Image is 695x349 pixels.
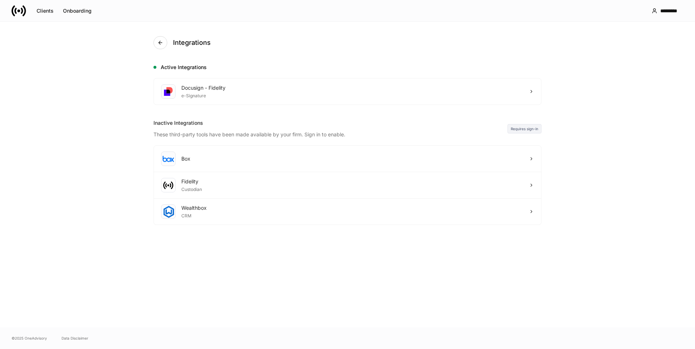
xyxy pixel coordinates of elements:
h5: Active Integrations [161,64,542,71]
div: Clients [37,8,54,13]
div: e-Signature [181,91,226,99]
div: Onboarding [63,8,92,13]
a: Data Disclaimer [62,335,88,341]
div: Box [181,155,190,162]
span: © 2025 OneAdvisory [12,335,47,341]
div: Inactive Integrations [153,119,507,127]
div: Wealthbox [181,204,207,212]
div: Docusign - Fidelity [181,84,226,91]
button: Onboarding [58,5,96,17]
img: oYqM9ojoZLfzCHUefNbBcWHcyDPbQKagtYciMC8pFl3iZXy3dU33Uwy+706y+0q2uJ1ghNQf2OIHrSh50tUd9HaB5oMc62p0G... [163,156,174,162]
div: These third-party tools have been made available by your firm. Sign in to enable. [153,127,507,138]
div: Custodian [181,185,202,192]
h4: Integrations [173,38,211,47]
div: Requires sign-in [507,124,542,133]
div: CRM [181,212,207,219]
div: Fidelity [181,178,202,185]
button: Clients [32,5,58,17]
